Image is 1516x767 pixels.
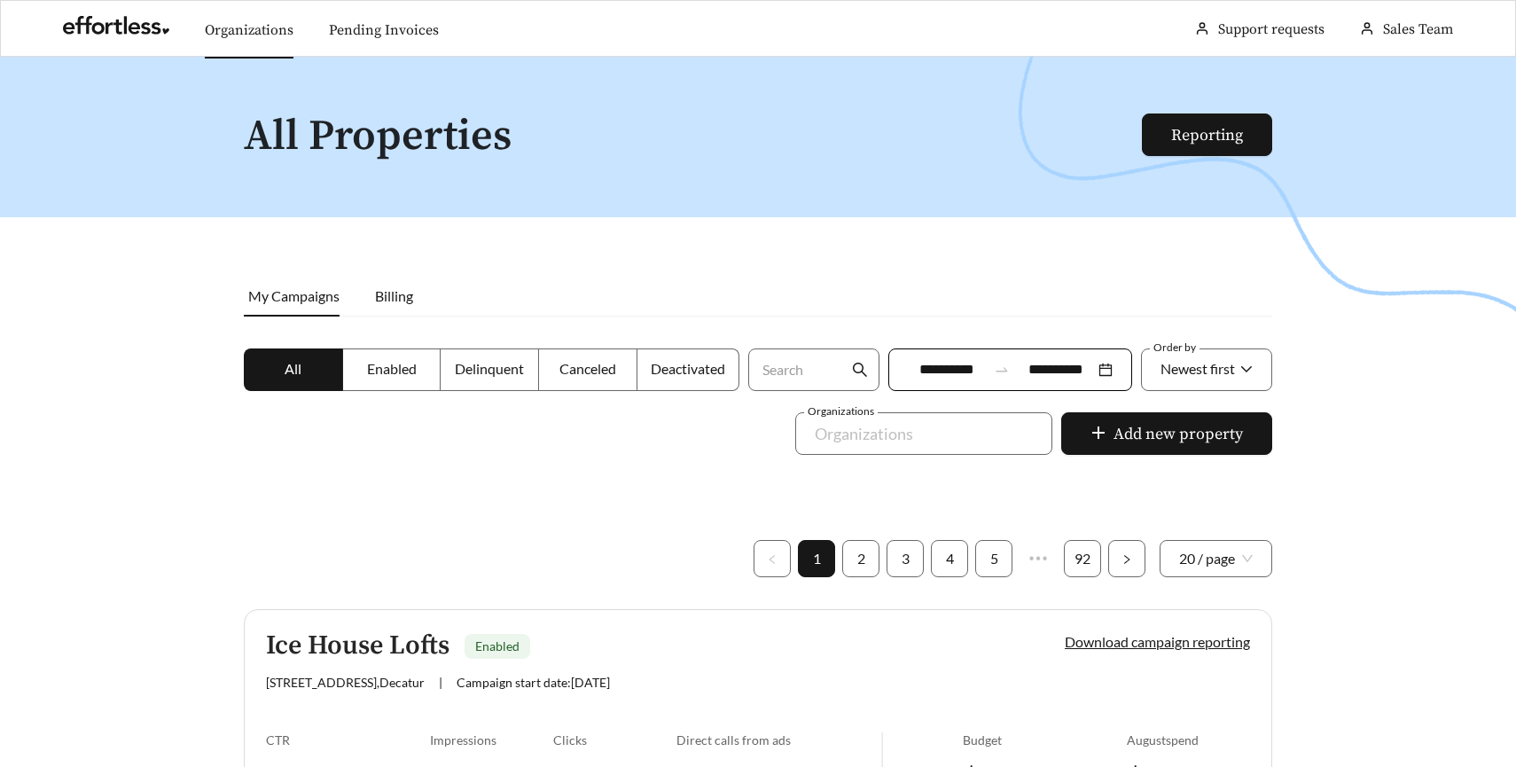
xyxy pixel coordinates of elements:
span: ••• [1020,540,1057,577]
li: Next Page [1108,540,1145,577]
button: right [1108,540,1145,577]
div: Clicks [553,732,676,747]
button: left [754,540,791,577]
span: Enabled [367,360,417,377]
span: Billing [375,287,413,304]
a: 2 [843,541,879,576]
span: Canceled [559,360,616,377]
li: Next 5 Pages [1020,540,1057,577]
span: My Campaigns [248,287,340,304]
li: 4 [931,540,968,577]
li: 2 [842,540,879,577]
a: Support requests [1218,20,1325,38]
span: Newest first [1160,360,1235,377]
button: plusAdd new property [1061,412,1272,455]
a: Download campaign reporting [1065,633,1250,650]
a: Pending Invoices [329,21,439,39]
a: 3 [887,541,923,576]
li: 5 [975,540,1012,577]
span: [STREET_ADDRESS] , Decatur [266,675,425,690]
span: Enabled [475,638,520,654]
div: Impressions [430,732,553,747]
span: Campaign start date: [DATE] [457,675,610,690]
span: to [994,362,1010,378]
a: Reporting [1171,125,1243,145]
li: 1 [798,540,835,577]
div: Budget [963,732,1127,747]
a: 5 [976,541,1012,576]
li: 3 [887,540,924,577]
div: Page Size [1160,540,1272,577]
span: plus [1090,425,1106,444]
span: 20 / page [1179,541,1253,576]
span: swap-right [994,362,1010,378]
span: Delinquent [455,360,524,377]
span: search [852,362,868,378]
span: | [439,675,442,690]
span: All [285,360,301,377]
span: Deactivated [651,360,725,377]
li: 92 [1064,540,1101,577]
a: 4 [932,541,967,576]
button: Reporting [1142,113,1272,156]
a: 92 [1065,541,1100,576]
span: left [767,554,778,565]
span: Sales Team [1383,20,1453,38]
a: Organizations [205,21,293,39]
div: August spend [1127,732,1250,747]
div: CTR [266,732,430,747]
li: Previous Page [754,540,791,577]
h5: Ice House Lofts [266,631,449,661]
div: Direct calls from ads [676,732,881,747]
span: Add new property [1114,422,1243,446]
a: 1 [799,541,834,576]
h1: All Properties [244,113,1144,160]
span: right [1121,554,1132,565]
